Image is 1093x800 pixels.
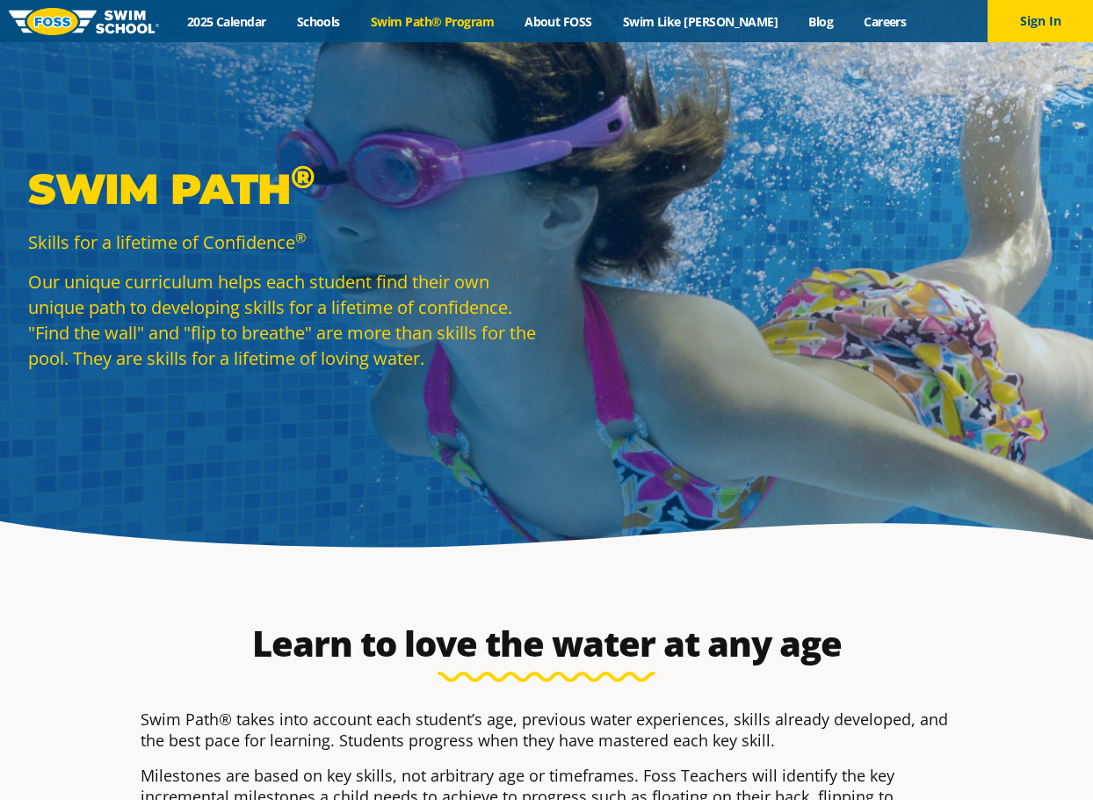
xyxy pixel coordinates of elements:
[793,13,849,30] a: Blog
[28,269,538,371] p: Our unique curriculum helps each student find their own unique path to developing skills for a li...
[510,13,608,30] a: About FOSS
[28,163,538,215] p: Swim Path
[28,229,538,255] p: Skills for a lifetime of Confidence
[291,157,315,196] sup: ®
[281,13,355,30] a: Schools
[141,709,952,751] p: Swim Path® takes into account each student’s age, previous water experiences, skills already deve...
[295,229,306,246] sup: ®
[849,13,922,30] a: Careers
[132,622,961,665] h2: Learn to love the water at any age
[171,13,281,30] a: 2025 Calendar
[355,13,509,30] a: Swim Path® Program
[9,8,159,35] img: FOSS Swim School Logo
[607,13,793,30] a: Swim Like [PERSON_NAME]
